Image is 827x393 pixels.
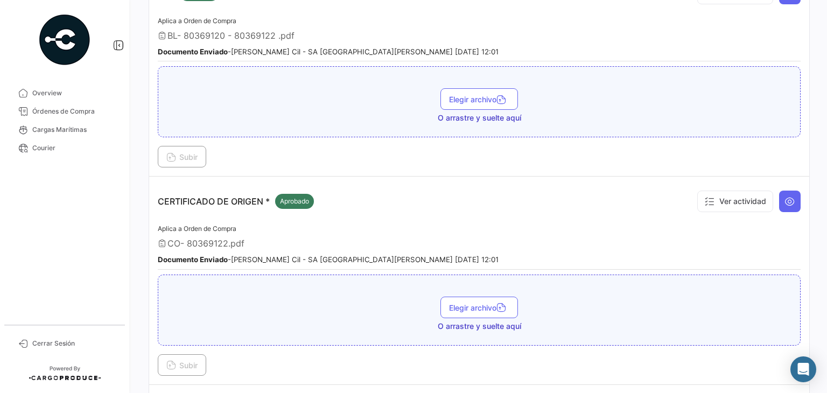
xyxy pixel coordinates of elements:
small: - [PERSON_NAME] Cil - SA [GEOGRAPHIC_DATA][PERSON_NAME] [DATE] 12:01 [158,255,499,264]
small: - [PERSON_NAME] Cil - SA [GEOGRAPHIC_DATA][PERSON_NAME] [DATE] 12:01 [158,47,499,56]
span: Overview [32,88,116,98]
a: Órdenes de Compra [9,102,121,121]
b: Documento Enviado [158,47,228,56]
b: Documento Enviado [158,255,228,264]
span: Aprobado [280,196,309,206]
span: O arrastre y suelte aquí [438,321,521,332]
img: powered-by.png [38,13,92,67]
span: Elegir archivo [449,95,509,104]
button: Ver actividad [697,191,773,212]
span: Elegir archivo [449,303,509,312]
span: Aplica a Orden de Compra [158,224,236,233]
a: Cargas Marítimas [9,121,121,139]
a: Overview [9,84,121,102]
span: O arrastre y suelte aquí [438,113,521,123]
span: Subir [166,152,198,162]
p: CERTIFICADO DE ORIGEN * [158,194,314,209]
span: Órdenes de Compra [32,107,116,116]
span: BL- 80369120 - 80369122 .pdf [167,30,295,41]
button: Subir [158,354,206,376]
button: Elegir archivo [440,297,518,318]
span: Aplica a Orden de Compra [158,17,236,25]
span: Subir [166,361,198,370]
span: Courier [32,143,116,153]
span: Cerrar Sesión [32,339,116,348]
a: Courier [9,139,121,157]
span: Cargas Marítimas [32,125,116,135]
button: Subir [158,146,206,167]
div: Abrir Intercom Messenger [790,356,816,382]
button: Elegir archivo [440,88,518,110]
span: CO- 80369122.pdf [167,238,244,249]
